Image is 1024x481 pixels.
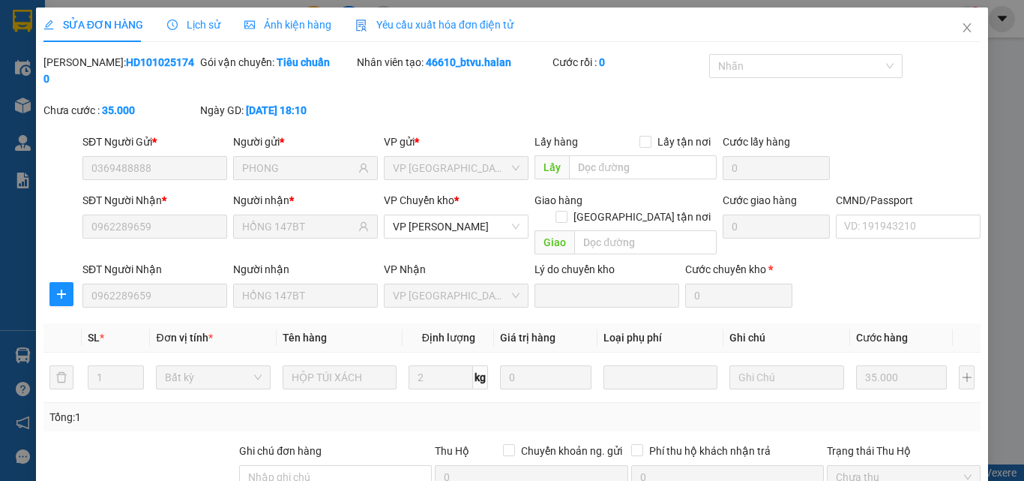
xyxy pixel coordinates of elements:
[43,19,143,31] span: SỬA ĐƠN HÀNG
[358,221,369,232] span: user
[49,409,397,425] div: Tổng: 1
[165,366,261,389] span: Bất kỳ
[569,155,717,179] input: Dọc đường
[597,323,723,353] th: Loại phụ phí
[19,19,131,94] img: logo.jpg
[534,194,582,206] span: Giao hàng
[43,102,197,119] div: Chưa cước :
[200,54,354,71] div: Gói vận chuyển:
[88,332,100,344] span: SL
[233,192,378,209] div: Người nhận
[723,194,797,206] label: Cước giao hàng
[233,134,378,150] div: Người gửi
[393,157,519,179] span: VP Hà Đông
[242,218,355,235] input: Tên người nhận
[355,20,367,32] img: icon
[50,288,73,300] span: plus
[43,20,54,30] span: edit
[244,19,331,31] span: Ảnh kiện hàng
[685,261,792,278] div: Cước chuyển kho
[49,365,73,389] button: delete
[534,261,679,278] div: Lý do chuyển kho
[358,163,369,173] span: user
[393,284,519,307] span: VP Bình Thuận
[534,230,574,254] span: Giao
[239,445,322,457] label: Ghi chú đơn hàng
[384,261,528,278] div: VP Nhận
[422,332,475,344] span: Định lượng
[246,104,307,116] b: [DATE] 18:10
[82,261,227,278] div: SĐT Người Nhận
[946,8,988,50] button: Close
[534,155,569,179] span: Lấy
[723,323,849,353] th: Ghi chú
[244,20,255,30] span: picture
[435,445,469,457] span: Thu Hộ
[723,215,830,239] input: Cước giao hàng
[651,134,717,150] span: Lấy tận nơi
[515,443,628,459] span: Chuyển khoản ng. gửi
[534,136,578,148] span: Lấy hàng
[233,261,378,278] div: Người nhận
[500,365,591,389] input: 0
[49,282,73,306] button: plus
[643,443,777,459] span: Phí thu hộ khách nhận trả
[167,19,220,31] span: Lịch sử
[283,332,327,344] span: Tên hàng
[19,102,223,152] b: GỬI : VP [GEOGRAPHIC_DATA]
[156,332,212,344] span: Đơn vị tính
[357,54,549,71] div: Nhân viên tạo:
[723,156,830,180] input: Cước lấy hàng
[242,160,355,176] input: Tên người gửi
[200,102,354,119] div: Ngày GD:
[856,365,948,389] input: 0
[959,365,975,389] button: plus
[355,19,513,31] span: Yêu cầu xuất hóa đơn điện tử
[567,209,717,225] span: [GEOGRAPHIC_DATA] tận nơi
[283,365,397,389] input: VD: Bàn, Ghế
[384,134,528,150] div: VP gửi
[384,194,454,206] span: VP Chuyển kho
[167,20,178,30] span: clock-circle
[729,365,843,389] input: Ghi Chú
[82,192,227,209] div: SĐT Người Nhận
[723,136,790,148] label: Cước lấy hàng
[552,54,706,71] div: Cước rồi :
[961,22,973,34] span: close
[827,443,981,459] div: Trạng thái Thu Hộ
[599,56,605,68] b: 0
[473,365,488,389] span: kg
[856,332,908,344] span: Cước hàng
[82,134,227,150] div: SĐT Người Gửi
[43,54,197,87] div: [PERSON_NAME]:
[140,37,627,56] li: 271 - [PERSON_NAME] - [GEOGRAPHIC_DATA] - [GEOGRAPHIC_DATA]
[574,230,717,254] input: Dọc đường
[836,192,981,209] div: CMND/Passport
[277,56,330,68] b: Tiêu chuẩn
[102,104,135,116] b: 35.000
[500,332,555,344] span: Giá trị hàng
[393,215,519,238] span: VP Hoàng Gia
[426,56,511,68] b: 46610_btvu.halan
